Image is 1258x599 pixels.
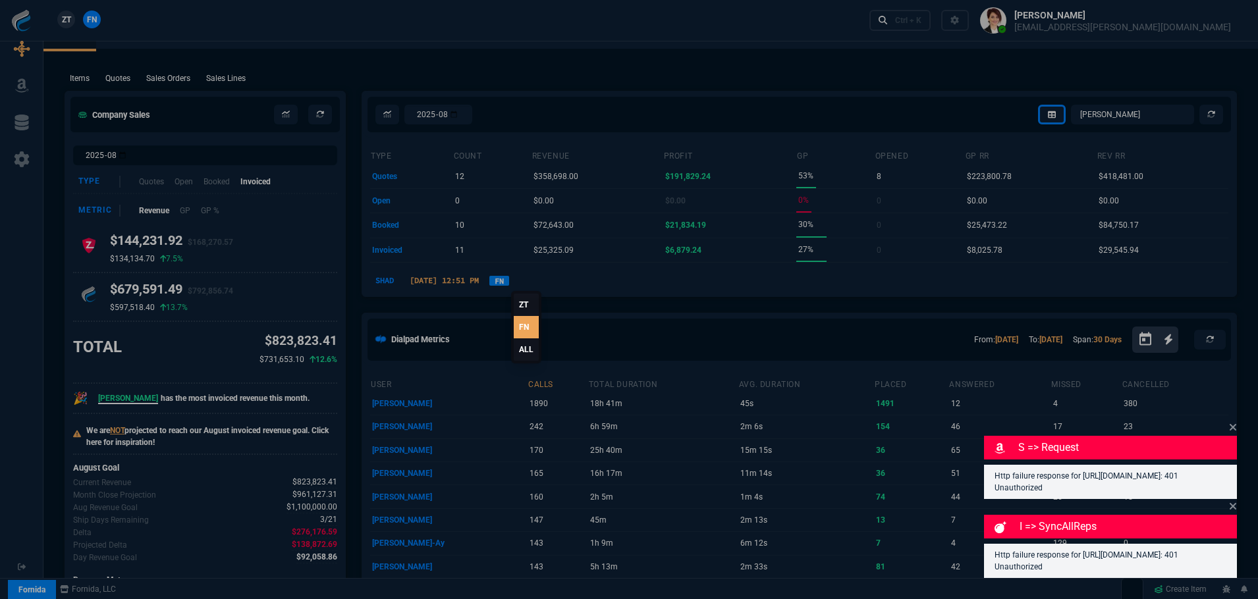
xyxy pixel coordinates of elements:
a: ALL [514,338,539,361]
a: FN [514,316,539,338]
a: ZT [514,294,539,316]
p: Http failure response for [URL][DOMAIN_NAME]: 401 Unauthorized [995,549,1226,573]
p: S => request [1018,440,1234,456]
p: i => syncAllReps [1020,519,1234,534]
p: Http failure response for [URL][DOMAIN_NAME]: 401 Unauthorized [995,470,1226,494]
